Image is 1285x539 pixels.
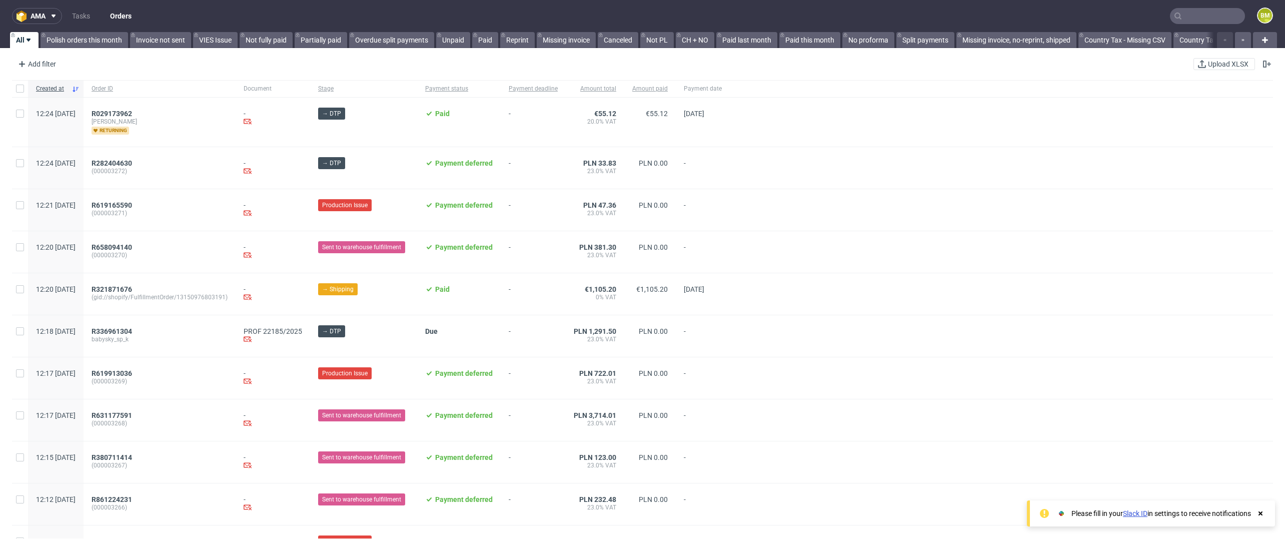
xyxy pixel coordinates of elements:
[684,327,722,345] span: -
[632,85,668,93] span: Amount paid
[92,118,228,126] span: [PERSON_NAME]
[92,243,132,251] span: R658094140
[684,159,722,177] span: -
[17,11,31,22] img: logo
[435,411,493,419] span: Payment deferred
[779,32,840,48] a: Paid this month
[244,453,302,471] div: -
[1078,32,1171,48] a: Country Tax - Missing CSV
[500,32,535,48] a: Reprint
[594,110,616,118] span: €55.12
[435,369,493,377] span: Payment deferred
[92,159,132,167] span: R282404630
[244,110,302,127] div: -
[1056,508,1066,518] img: Slack
[640,32,674,48] a: Not PL
[574,251,616,259] span: 23.0% VAT
[574,327,616,335] span: PLN 1,291.50
[1206,61,1250,68] span: Upload XLSX
[92,327,132,335] span: R336961304
[36,201,76,209] span: 12:21 [DATE]
[509,243,558,261] span: -
[92,110,134,118] a: R029173962
[435,110,450,118] span: Paid
[684,369,722,387] span: -
[92,369,132,377] span: R619913036
[36,85,68,93] span: Created at
[435,243,493,251] span: Payment deferred
[92,377,228,385] span: (000003269)
[36,411,76,419] span: 12:17 [DATE]
[130,32,191,48] a: Invoice not sent
[92,461,228,469] span: (000003267)
[92,201,132,209] span: R619165590
[318,85,409,93] span: Stage
[322,201,368,210] span: Production Issue
[636,285,668,293] span: €1,105.20
[639,201,668,209] span: PLN 0.00
[509,495,558,513] span: -
[639,159,668,167] span: PLN 0.00
[10,32,39,48] a: All
[574,85,616,93] span: Amount total
[509,85,558,93] span: Payment deadline
[585,285,616,293] span: €1,105.20
[1258,9,1272,23] figcaption: BM
[1193,58,1255,70] button: Upload XLSX
[322,285,354,294] span: → Shipping
[41,32,128,48] a: Polish orders this month
[435,285,450,293] span: Paid
[92,411,134,419] a: R631177591
[639,369,668,377] span: PLN 0.00
[509,453,558,471] span: -
[240,32,293,48] a: Not fully paid
[684,110,704,118] span: [DATE]
[509,285,558,303] span: -
[92,411,132,419] span: R631177591
[574,503,616,511] span: 23.0% VAT
[509,369,558,387] span: -
[425,85,493,93] span: Payment status
[92,201,134,209] a: R619165590
[92,369,134,377] a: R619913036
[244,85,302,93] span: Document
[322,453,401,462] span: Sent to warehouse fulfillment
[574,377,616,385] span: 23.0% VAT
[66,8,96,24] a: Tasks
[509,411,558,429] span: -
[509,327,558,345] span: -
[574,411,616,419] span: PLN 3,714.01
[579,495,616,503] span: PLN 232.48
[435,453,493,461] span: Payment deferred
[435,495,493,503] span: Payment deferred
[716,32,777,48] a: Paid last month
[92,127,129,135] span: returning
[639,327,668,335] span: PLN 0.00
[842,32,894,48] a: No proforma
[92,251,228,259] span: (000003270)
[36,110,76,118] span: 12:24 [DATE]
[244,201,302,219] div: -
[92,243,134,251] a: R658094140
[36,159,76,167] span: 12:24 [DATE]
[244,495,302,513] div: -
[92,503,228,511] span: (000003266)
[574,209,616,217] span: 23.0% VAT
[92,209,228,217] span: (000003271)
[598,32,638,48] a: Canceled
[244,411,302,429] div: -
[244,159,302,177] div: -
[92,159,134,167] a: R282404630
[36,453,76,461] span: 12:15 [DATE]
[36,243,76,251] span: 12:20 [DATE]
[676,32,714,48] a: CH + NO
[14,56,58,72] div: Add filter
[322,369,368,378] span: Production Issue
[684,85,722,93] span: Payment date
[92,453,134,461] a: R380711414
[244,327,302,335] a: PROF 22185/2025
[956,32,1076,48] a: Missing invoice, no-reprint, shipped
[574,118,616,126] span: 20.0% VAT
[684,285,704,293] span: [DATE]
[244,285,302,303] div: -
